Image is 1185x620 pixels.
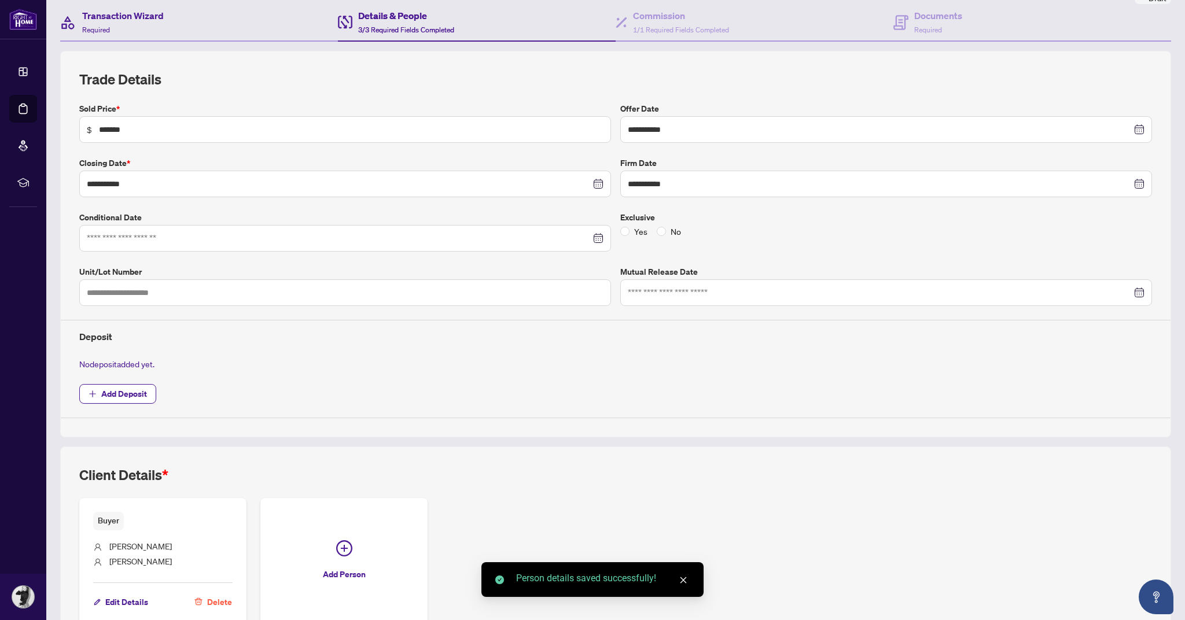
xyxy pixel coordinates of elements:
button: Add Deposit [79,384,156,404]
span: $ [87,123,92,136]
label: Mutual Release Date [620,265,1152,278]
label: Offer Date [620,102,1152,115]
div: Person details saved successfully! [516,571,690,585]
label: Firm Date [620,157,1152,169]
img: Profile Icon [12,586,34,608]
button: Delete [194,592,233,612]
h4: Commission [633,9,729,23]
img: logo [9,9,37,30]
span: Yes [630,225,652,238]
a: Close [677,574,690,586]
span: check-circle [495,575,504,584]
h4: Deposit [79,330,1152,344]
label: Closing Date [79,157,611,169]
span: Buyer [93,512,124,530]
label: Conditional Date [79,211,611,224]
span: plus [89,390,97,398]
label: Sold Price [79,102,611,115]
h2: Client Details [79,466,168,484]
button: Open asap [1139,580,1173,614]
span: [PERSON_NAME] [109,556,172,566]
span: Edit Details [105,593,148,611]
span: Add Person [323,565,366,584]
span: 3/3 Required Fields Completed [358,25,454,34]
h4: Documents [914,9,962,23]
span: 1/1 Required Fields Completed [633,25,729,34]
h4: Details & People [358,9,454,23]
span: Required [914,25,942,34]
label: Unit/Lot Number [79,265,611,278]
span: Add Deposit [101,385,147,403]
span: [PERSON_NAME] [109,541,172,551]
span: plus-circle [336,540,352,556]
button: Edit Details [93,592,149,612]
label: Exclusive [620,211,1152,224]
span: Delete [207,593,232,611]
span: Required [82,25,110,34]
span: No deposit added yet. [79,359,154,369]
h2: Trade Details [79,70,1152,88]
span: close [679,576,687,584]
span: No [666,225,686,238]
h4: Transaction Wizard [82,9,164,23]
